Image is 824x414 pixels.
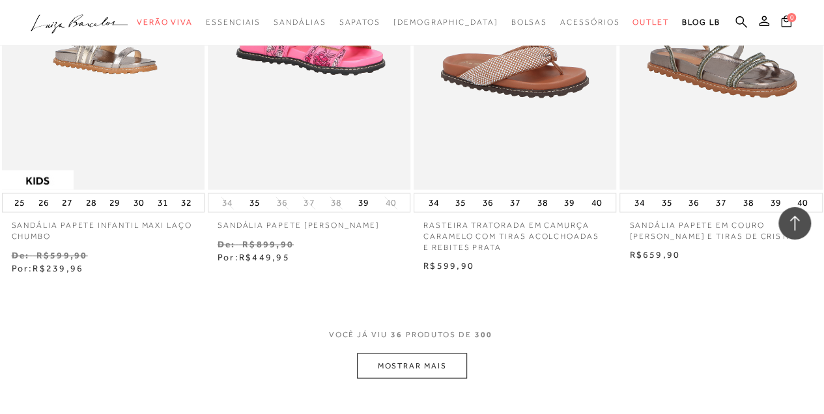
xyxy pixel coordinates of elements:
[685,193,703,212] button: 36
[206,10,261,34] a: categoryNavScreenReaderText
[274,18,326,27] span: Sandálias
[424,193,442,212] button: 34
[106,193,124,212] button: 29
[511,18,547,27] span: Bolsas
[506,193,524,212] button: 37
[560,193,578,212] button: 39
[12,263,84,273] span: Por:
[33,263,83,273] span: R$239,96
[382,197,400,209] button: 40
[36,250,88,260] small: R$599,90
[153,193,171,212] button: 31
[511,10,547,34] a: categoryNavScreenReaderText
[339,10,380,34] a: categoryNavScreenReaderText
[354,193,373,212] button: 39
[657,193,675,212] button: 35
[208,212,410,231] a: SANDÁLIA PAPETE [PERSON_NAME]
[766,193,784,212] button: 39
[300,197,318,209] button: 37
[632,10,669,34] a: categoryNavScreenReaderText
[242,239,294,249] small: R$899,90
[206,18,261,27] span: Essenciais
[451,193,470,212] button: 35
[712,193,730,212] button: 37
[130,193,148,212] button: 30
[423,260,474,271] span: R$599,90
[218,197,236,209] button: 34
[406,329,472,340] span: PRODUTOS DE
[339,18,380,27] span: Sapatos
[619,212,822,242] a: SANDÁLIA PAPETE EM COURO [PERSON_NAME] E TIRAS DE CRISTAIS
[12,250,30,260] small: De:
[218,239,236,249] small: De:
[631,193,649,212] button: 34
[357,353,466,378] button: MOSTRAR MAIS
[588,193,606,212] button: 40
[479,193,497,212] button: 36
[2,212,205,242] a: SANDÁLIA PAPETE INFANTIL MAXI LAÇO CHUMBO
[560,18,619,27] span: Acessórios
[246,193,264,212] button: 35
[793,193,812,212] button: 40
[273,197,291,209] button: 36
[533,193,551,212] button: 38
[82,193,100,212] button: 28
[393,10,498,34] a: noSubCategoriesText
[629,249,680,260] span: R$659,90
[560,10,619,34] a: categoryNavScreenReaderText
[239,252,290,262] span: R$449,95
[393,18,498,27] span: [DEMOGRAPHIC_DATA]
[329,329,388,340] span: VOCê JÁ VIU
[777,14,795,32] button: 0
[682,10,720,34] a: BLOG LB
[2,170,74,189] img: selo_estatico.jpg
[682,18,720,27] span: BLOG LB
[218,252,290,262] span: Por:
[274,10,326,34] a: categoryNavScreenReaderText
[137,18,193,27] span: Verão Viva
[632,18,669,27] span: Outlet
[475,329,492,353] span: 300
[391,329,403,353] span: 36
[327,197,345,209] button: 38
[787,13,796,22] span: 0
[414,212,616,253] a: RASTEIRA TRATORADA EM CAMURÇA CARAMELO COM TIRAS ACOLCHOADAS E REBITES PRATA
[177,193,195,212] button: 32
[35,193,53,212] button: 26
[58,193,76,212] button: 27
[10,193,29,212] button: 25
[739,193,758,212] button: 38
[137,10,193,34] a: categoryNavScreenReaderText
